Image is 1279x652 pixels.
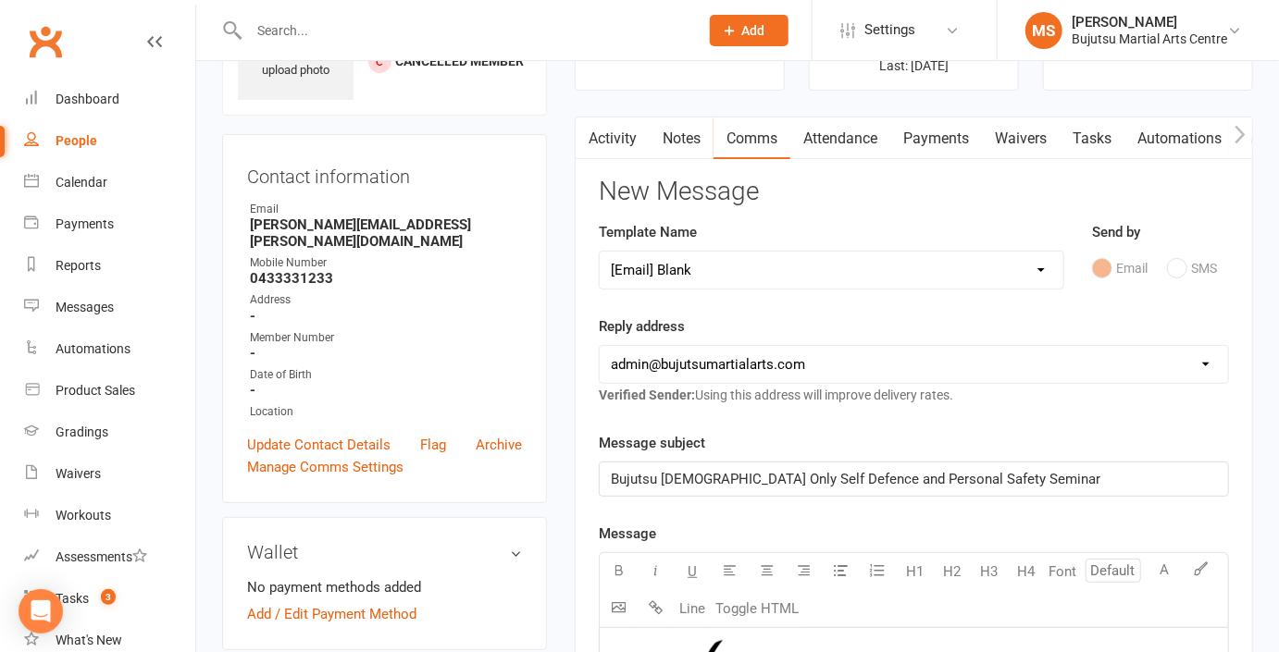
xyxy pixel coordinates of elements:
[250,291,522,309] div: Address
[24,578,195,620] a: Tasks 3
[599,178,1229,206] h3: New Message
[250,345,522,362] strong: -
[24,79,195,120] a: Dashboard
[476,434,522,456] a: Archive
[24,495,195,536] a: Workouts
[864,9,915,51] span: Settings
[982,117,1060,160] a: Waivers
[24,245,195,287] a: Reports
[24,162,195,203] a: Calendar
[395,54,524,68] span: Cancelled member
[420,434,446,456] a: Flag
[933,553,970,590] button: H2
[688,563,697,580] span: U
[1086,559,1141,583] input: Default
[714,117,790,160] a: Comms
[250,329,522,347] div: Member Number
[24,412,195,453] a: Gradings
[250,216,522,250] strong: [PERSON_NAME][EMAIL_ADDRESS][PERSON_NAME][DOMAIN_NAME]
[970,553,1007,590] button: H3
[1124,117,1235,160] a: Automations
[1007,553,1044,590] button: H4
[674,553,711,590] button: U
[56,633,122,647] div: What's New
[247,456,404,478] a: Manage Comms Settings
[56,300,114,314] div: Messages
[599,432,705,454] label: Message subject
[56,591,89,606] div: Tasks
[1025,12,1062,49] div: MS
[1044,553,1081,590] button: Font
[247,159,522,187] h3: Contact information
[24,536,195,578] a: Assessments
[250,403,522,421] div: Location
[611,471,1100,487] span: Bujutsu [DEMOGRAPHIC_DATA] Only Self Defence and Personal Safety Seminar
[56,383,135,398] div: Product Sales
[24,328,195,370] a: Automations
[250,201,522,218] div: Email
[22,18,68,65] a: Clubworx
[1060,117,1124,160] a: Tasks
[247,542,522,562] h3: Wallet
[101,589,116,605] span: 3
[742,23,765,38] span: Add
[890,117,982,160] a: Payments
[711,590,803,627] button: Toggle HTML
[24,370,195,412] a: Product Sales
[250,366,522,384] div: Date of Birth
[674,590,711,627] button: Line
[599,523,656,545] label: Message
[247,434,391,456] a: Update Contact Details
[19,589,63,634] div: Open Intercom Messenger
[247,603,416,625] a: Add / Edit Payment Method
[56,216,114,231] div: Payments
[599,315,685,338] label: Reply address
[250,254,522,272] div: Mobile Number
[1072,14,1227,31] div: [PERSON_NAME]
[56,424,108,439] div: Gradings
[650,117,714,160] a: Notes
[250,270,522,287] strong: 0433331233
[247,576,522,598] li: No payment methods added
[56,508,111,523] div: Workouts
[56,258,101,273] div: Reports
[56,175,107,190] div: Calendar
[243,18,686,43] input: Search...
[599,388,953,402] span: Using this address will improve delivery rates.
[790,117,890,160] a: Attendance
[599,388,695,402] strong: Verified Sender:
[576,117,650,160] a: Activity
[56,341,130,356] div: Automations
[56,133,97,148] div: People
[24,287,195,328] a: Messages
[56,92,119,106] div: Dashboard
[250,308,522,325] strong: -
[1092,221,1140,243] label: Send by
[1072,31,1227,47] div: Bujutsu Martial Arts Centre
[896,553,933,590] button: H1
[56,466,101,481] div: Waivers
[250,382,522,399] strong: -
[710,15,789,46] button: Add
[24,453,195,495] a: Waivers
[1146,553,1183,590] button: A
[56,549,147,564] div: Assessments
[599,221,697,243] label: Template Name
[24,120,195,162] a: People
[24,203,195,245] a: Payments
